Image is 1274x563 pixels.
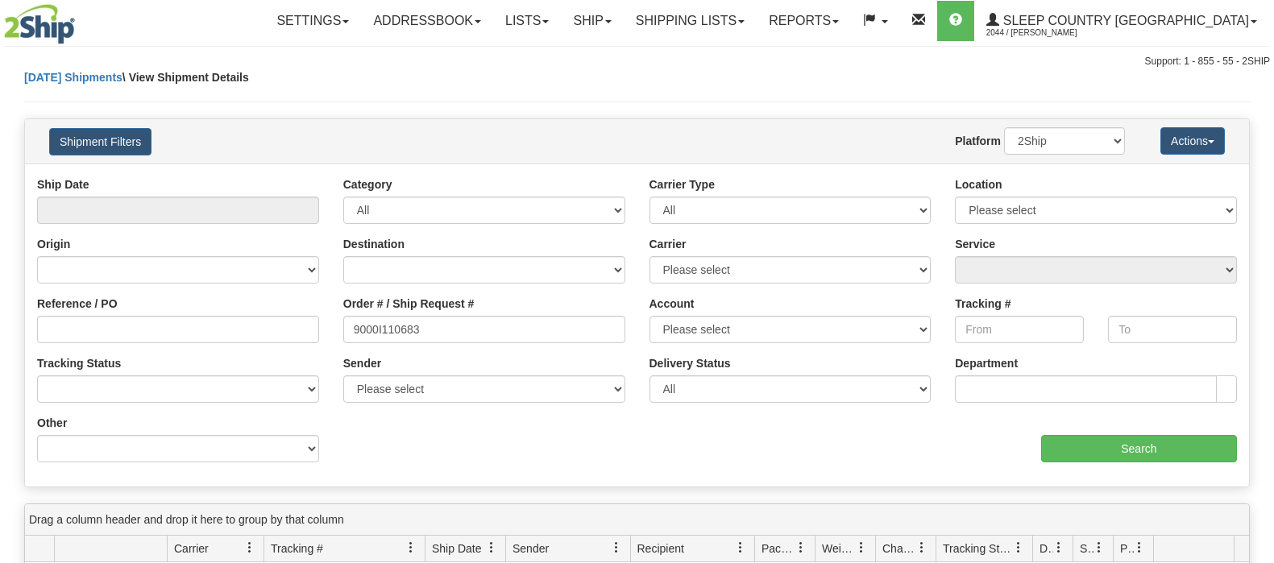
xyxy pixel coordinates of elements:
div: Support: 1 - 855 - 55 - 2SHIP [4,55,1270,68]
label: Reference / PO [37,296,118,312]
label: Account [649,296,695,312]
a: Pickup Status filter column settings [1126,534,1153,561]
label: Other [37,415,67,431]
span: 2044 / [PERSON_NAME] [986,25,1107,41]
label: Platform [955,133,1001,149]
a: Delivery Status filter column settings [1045,534,1073,561]
a: Weight filter column settings [848,534,875,561]
label: Sender [343,355,381,371]
a: Recipient filter column settings [727,534,754,561]
label: Order # / Ship Request # [343,296,475,312]
input: Search [1041,435,1237,462]
button: Actions [1160,127,1225,155]
span: Sender [513,540,549,557]
label: Service [955,236,995,252]
a: Charge filter column settings [908,534,936,561]
label: Department [955,355,1018,371]
label: Ship Date [37,176,89,192]
span: Packages [761,540,795,557]
span: Charge [882,540,916,557]
a: [DATE] Shipments [24,71,122,84]
div: grid grouping header [25,504,1249,536]
input: From [955,316,1084,343]
a: Addressbook [361,1,493,41]
iframe: chat widget [1237,199,1272,363]
span: Tracking # [271,540,323,557]
label: Location [955,176,1002,192]
span: \ View Shipment Details [122,71,249,84]
input: To [1108,316,1237,343]
a: Packages filter column settings [787,534,815,561]
span: Recipient [637,540,684,557]
span: Tracking Status [943,540,1013,557]
span: Sleep Country [GEOGRAPHIC_DATA] [999,14,1249,27]
button: Shipment Filters [49,128,151,155]
span: Shipment Issues [1080,540,1093,557]
img: logo2044.jpg [4,4,75,44]
span: Weight [822,540,856,557]
label: Tracking Status [37,355,121,371]
a: Sleep Country [GEOGRAPHIC_DATA] 2044 / [PERSON_NAME] [974,1,1269,41]
span: Ship Date [432,540,481,557]
a: Tracking Status filter column settings [1005,534,1032,561]
a: Carrier filter column settings [236,534,264,561]
label: Delivery Status [649,355,731,371]
span: Carrier [174,540,209,557]
a: Ship [561,1,623,41]
label: Destination [343,236,405,252]
span: Delivery Status [1040,540,1053,557]
label: Carrier [649,236,687,252]
label: Origin [37,236,70,252]
a: Reports [757,1,851,41]
span: Pickup Status [1120,540,1134,557]
a: Tracking # filter column settings [397,534,425,561]
label: Carrier Type [649,176,715,192]
label: Tracking # [955,296,1010,312]
a: Settings [264,1,361,41]
a: Ship Date filter column settings [478,534,505,561]
a: Shipping lists [624,1,757,41]
a: Sender filter column settings [603,534,630,561]
a: Lists [493,1,561,41]
label: Category [343,176,392,192]
a: Shipment Issues filter column settings [1085,534,1113,561]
